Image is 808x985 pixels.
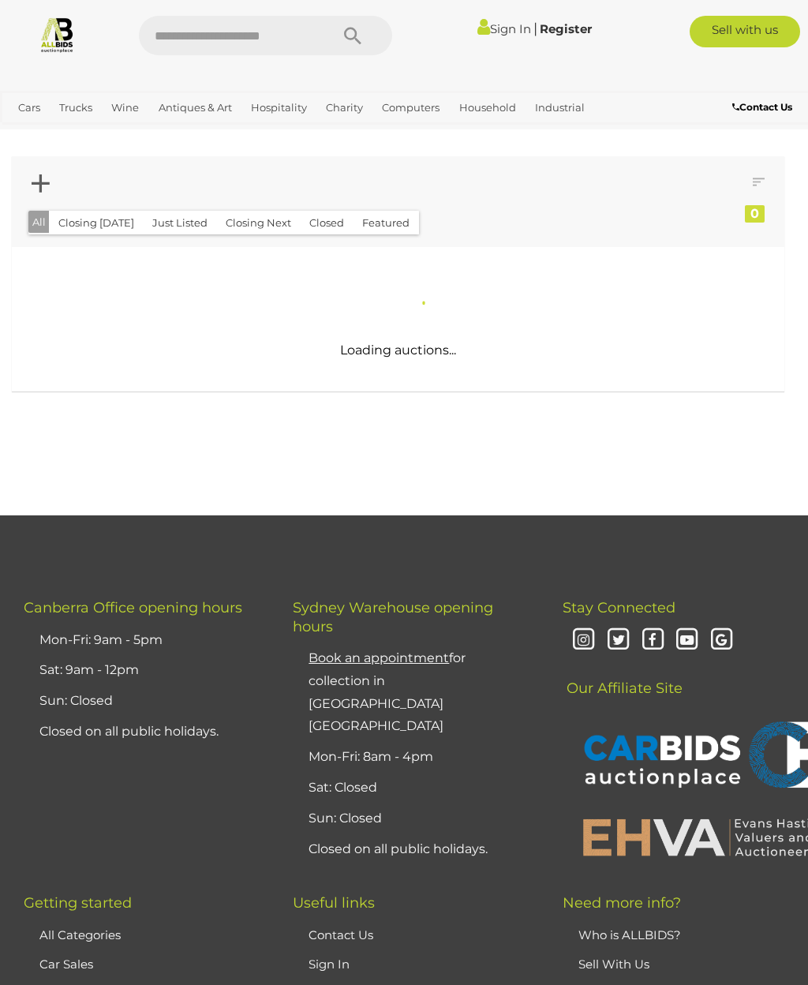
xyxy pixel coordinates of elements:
a: Sell with us [690,16,800,47]
i: Google [708,627,735,654]
button: Closing [DATE] [49,211,144,235]
a: Car Sales [39,957,93,972]
i: Instagram [570,627,598,654]
a: Who is ALLBIDS? [578,927,681,942]
a: Charity [320,95,369,121]
li: Mon-Fri: 8am - 4pm [305,742,522,773]
b: Contact Us [732,101,792,113]
a: Sports [129,121,174,147]
span: Stay Connected [563,599,675,616]
li: Sun: Closed [305,803,522,834]
i: Facebook [639,627,667,654]
u: Book an appointment [309,650,449,665]
a: Sell With Us [578,957,649,972]
a: Register [540,21,592,36]
i: Twitter [604,627,632,654]
a: Sign In [477,21,531,36]
a: Computers [376,95,446,121]
a: All Categories [39,927,121,942]
button: All [28,211,50,234]
span: Our Affiliate Site [563,656,683,697]
a: Jewellery [12,121,73,147]
button: Just Listed [143,211,217,235]
span: Useful links [293,894,375,912]
i: Youtube [674,627,701,654]
button: Search [313,16,392,55]
a: Cars [12,95,47,121]
span: Getting started [24,894,132,912]
a: Contact Us [309,927,373,942]
a: Contact Us [732,99,796,116]
a: Office [80,121,122,147]
button: Closed [300,211,353,235]
button: Closing Next [216,211,301,235]
a: Antiques & Art [152,95,238,121]
li: Mon-Fri: 9am - 5pm [36,625,253,656]
span: Loading auctions... [340,343,456,358]
a: Wine [105,95,145,121]
li: Sun: Closed [36,686,253,717]
a: Sign In [309,957,350,972]
li: Sat: Closed [305,773,522,803]
a: [GEOGRAPHIC_DATA] [181,121,305,147]
a: Household [453,95,522,121]
a: Industrial [529,95,591,121]
a: Book an appointmentfor collection in [GEOGRAPHIC_DATA] [GEOGRAPHIC_DATA] [309,650,466,733]
span: Need more info? [563,894,681,912]
li: Closed on all public holidays. [305,834,522,865]
li: Sat: 9am - 12pm [36,655,253,686]
img: Allbids.com.au [39,16,76,53]
div: 0 [745,205,765,223]
span: | [533,20,537,37]
a: Trucks [53,95,99,121]
button: Featured [353,211,419,235]
span: Canberra Office opening hours [24,599,242,616]
li: Closed on all public holidays. [36,717,253,747]
span: Sydney Warehouse opening hours [293,599,493,635]
a: Hospitality [245,95,313,121]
